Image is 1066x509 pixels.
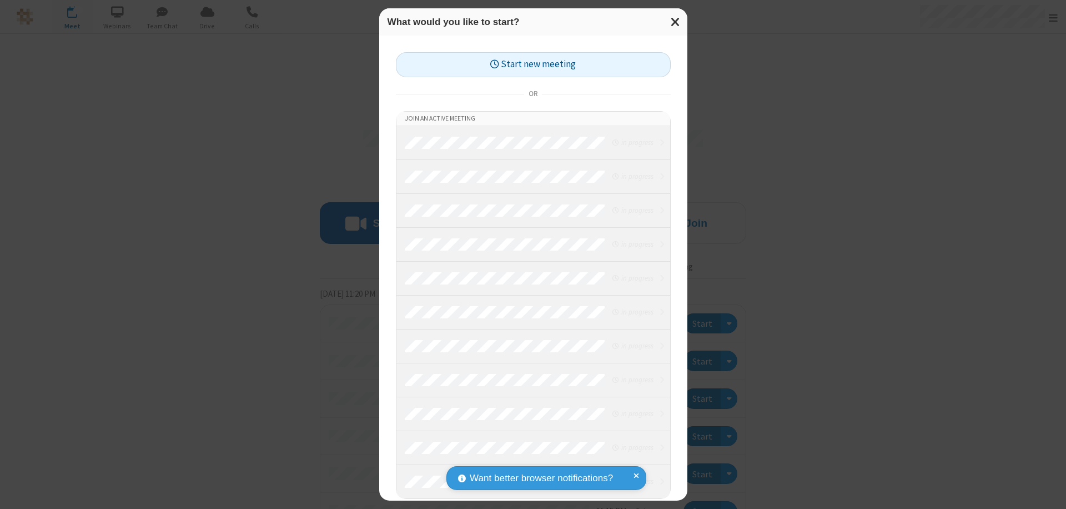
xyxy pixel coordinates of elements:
button: Close modal [664,8,687,36]
span: Want better browser notifications? [470,471,613,486]
em: in progress [612,137,653,148]
em: in progress [612,273,653,283]
em: in progress [612,408,653,419]
h3: What would you like to start? [388,17,679,27]
li: Join an active meeting [396,112,670,126]
em: in progress [612,239,653,249]
em: in progress [612,375,653,385]
button: Start new meeting [396,52,671,77]
em: in progress [612,171,653,182]
em: in progress [612,341,653,351]
span: or [524,86,542,102]
em: in progress [612,307,653,317]
em: in progress [612,205,653,216]
em: in progress [612,442,653,453]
